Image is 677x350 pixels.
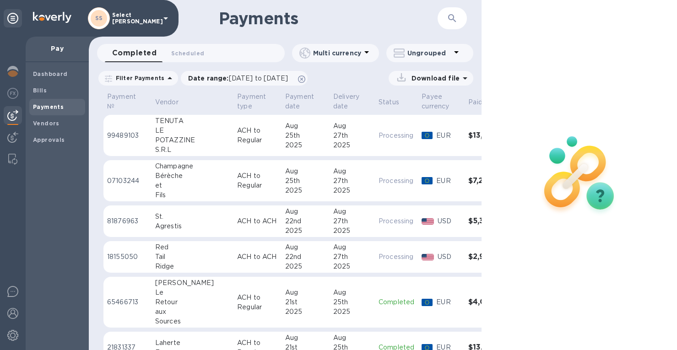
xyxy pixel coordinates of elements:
[4,9,22,27] div: Unpin categories
[155,135,230,145] div: POTAZZINE
[237,171,278,190] p: ACH to Regular
[237,252,278,262] p: ACH to ACH
[333,186,371,195] div: 2025
[436,176,461,186] p: EUR
[155,262,230,271] div: Ridge
[313,48,361,58] p: Multi currency
[333,92,371,111] span: Delivery date
[155,221,230,231] div: Agrestis
[379,131,414,140] p: Processing
[468,253,509,261] h3: $2,930.00
[379,216,414,226] p: Processing
[155,190,230,200] div: Fils
[468,131,509,140] h3: $13,570.87
[422,92,461,111] span: Payee currency
[333,307,371,317] div: 2025
[379,252,414,262] p: Processing
[155,317,230,326] div: Sources
[468,217,509,226] h3: $5,376.00
[285,288,326,297] div: Aug
[171,48,204,58] span: Scheduled
[33,87,47,94] b: Bills
[333,262,371,271] div: 2025
[285,92,326,111] span: Payment date
[285,92,314,111] p: Payment date
[107,176,148,186] p: 07103244
[33,103,64,110] b: Payments
[436,131,461,140] p: EUR
[237,216,278,226] p: ACH to ACH
[155,126,230,135] div: LE
[155,97,190,107] span: Vendor
[107,216,148,226] p: 81876963
[285,297,326,307] div: 21st
[333,131,371,140] div: 27th
[333,140,371,150] div: 2025
[422,92,449,111] p: Payee currency
[155,307,230,317] div: aux
[422,254,434,260] img: USD
[379,97,411,107] span: Status
[285,121,326,131] div: Aug
[285,140,326,150] div: 2025
[155,338,230,348] div: Laherte
[438,252,461,262] p: USD
[422,218,434,225] img: USD
[285,333,326,343] div: Aug
[107,92,136,111] p: Payment №
[112,74,164,82] p: Filter Payments
[438,216,461,226] p: USD
[468,97,482,107] p: Paid
[285,131,326,140] div: 25th
[7,88,18,99] img: Foreign exchange
[285,207,326,216] div: Aug
[285,216,326,226] div: 22nd
[285,176,326,186] div: 25th
[155,181,230,190] div: et
[333,216,371,226] div: 27th
[237,92,266,111] p: Payment type
[379,297,414,307] p: Completed
[181,71,308,86] div: Date range:[DATE] to [DATE]
[285,242,326,252] div: Aug
[33,12,71,23] img: Logo
[333,333,371,343] div: Aug
[408,74,460,83] p: Download file
[333,242,371,252] div: Aug
[112,12,158,25] p: Select [PERSON_NAME]
[155,97,179,107] p: Vendor
[436,297,461,307] p: EUR
[379,97,399,107] p: Status
[155,252,230,262] div: Tail
[33,70,68,77] b: Dashboard
[468,177,509,185] h3: $7,206.46
[107,252,148,262] p: 18155050
[333,288,371,297] div: Aug
[33,44,81,53] p: Pay
[155,278,230,288] div: [PERSON_NAME]
[333,92,359,111] p: Delivery date
[333,207,371,216] div: Aug
[155,171,230,181] div: Bérèche
[333,297,371,307] div: 25th
[155,288,230,297] div: Le
[285,252,326,262] div: 22nd
[107,92,148,111] span: Payment №
[333,121,371,131] div: Aug
[33,136,65,143] b: Approvals
[155,116,230,126] div: TENUTA
[107,131,148,140] p: 99489103
[468,97,494,107] span: Paid
[285,262,326,271] div: 2025
[229,75,288,82] span: [DATE] to [DATE]
[219,9,417,28] h1: Payments
[237,293,278,312] p: ACH to Regular
[188,74,292,83] p: Date range :
[285,307,326,317] div: 2025
[468,298,509,307] h3: $4,007.87
[333,252,371,262] div: 27th
[112,47,157,59] span: Completed
[155,145,230,155] div: S.R.L
[285,186,326,195] div: 2025
[285,226,326,236] div: 2025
